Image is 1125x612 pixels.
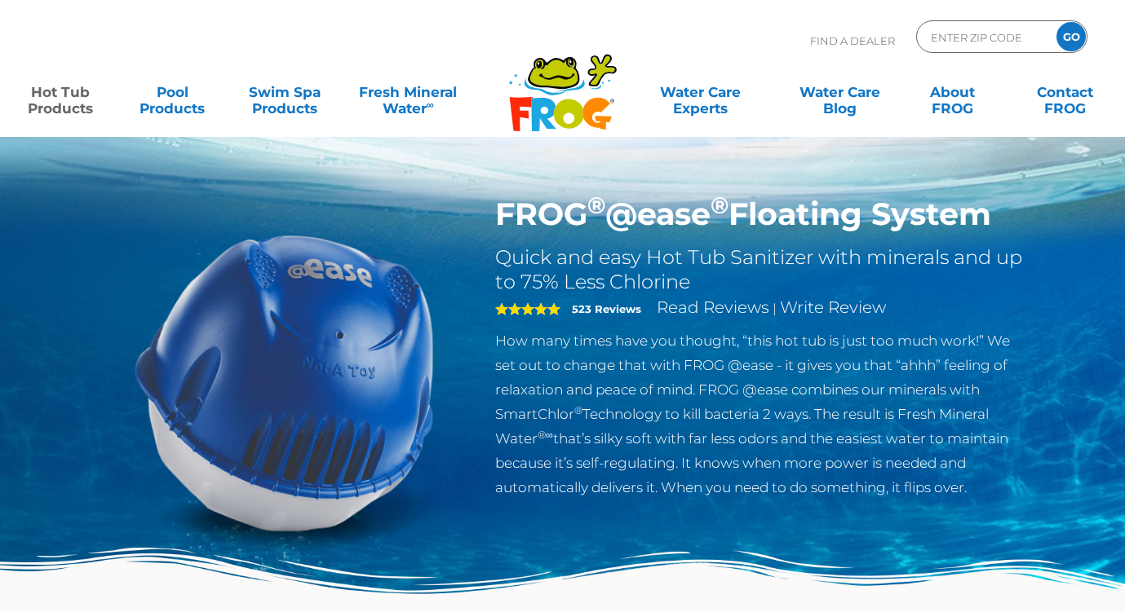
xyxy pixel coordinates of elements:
a: Water CareBlog [796,76,884,108]
sup: ® [574,404,582,416]
h1: FROG @ease Floating System [495,196,1028,233]
img: Frog Products Logo [500,33,626,132]
a: Read Reviews [657,297,769,317]
a: Write Review [780,297,886,317]
h2: Quick and easy Hot Tub Sanitizer with minerals and up to 75% Less Chlorine [495,245,1028,294]
a: PoolProducts [129,76,216,108]
sup: ®∞ [538,429,553,441]
a: Swim SpaProducts [241,76,328,108]
a: ContactFROG [1021,76,1109,108]
a: Water CareExperts [630,76,772,108]
a: Hot TubProducts [16,76,104,108]
strong: 523 Reviews [572,302,641,315]
img: hot-tub-product-atease-system.png [98,196,472,569]
p: How many times have you thought, “this hot tub is just too much work!” We set out to change that ... [495,328,1028,500]
sup: ® [711,191,729,219]
p: Find A Dealer [810,20,895,61]
sup: ∞ [427,99,434,111]
a: AboutFROG [909,76,996,108]
span: 5 [495,302,560,315]
a: Fresh MineralWater∞ [353,76,463,108]
sup: ® [587,191,605,219]
input: GO [1056,22,1086,51]
span: | [773,301,777,316]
